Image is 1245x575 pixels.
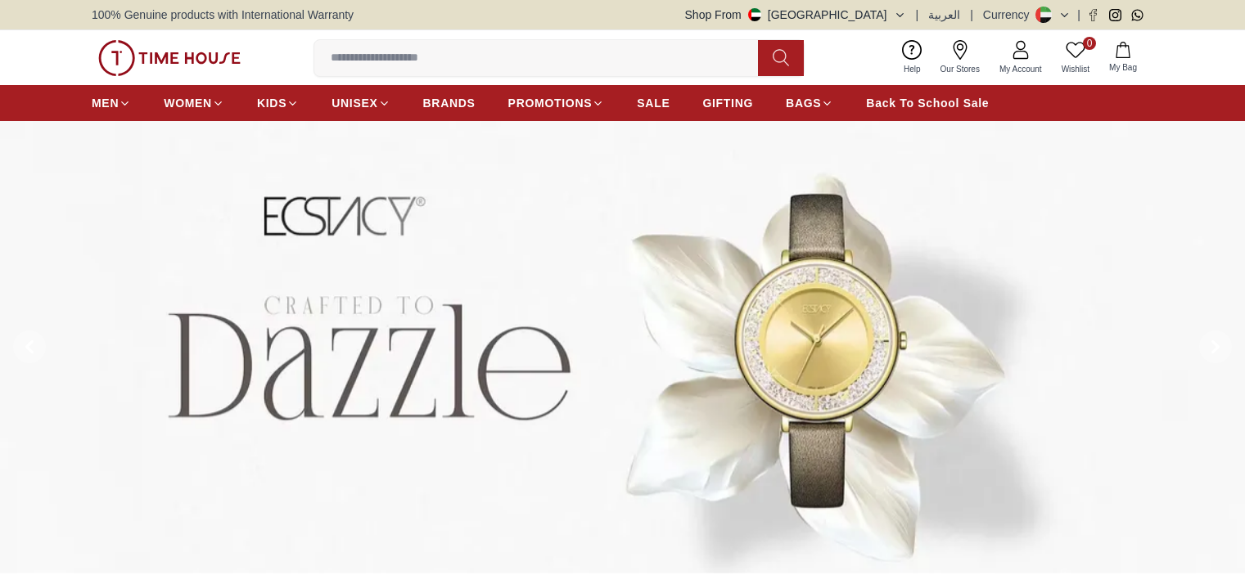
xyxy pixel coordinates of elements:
a: Whatsapp [1131,9,1144,21]
span: 100% Genuine products with International Warranty [92,7,354,23]
span: BAGS [786,95,821,111]
a: Our Stores [931,37,990,79]
span: GIFTING [702,95,753,111]
a: KIDS [257,88,299,118]
span: WOMEN [164,95,212,111]
a: Facebook [1087,9,1099,21]
a: UNISEX [332,88,390,118]
div: Currency [983,7,1036,23]
span: KIDS [257,95,286,111]
button: My Bag [1099,38,1147,77]
button: العربية [928,7,960,23]
span: My Account [993,63,1049,75]
a: Back To School Sale [866,88,989,118]
span: Help [897,63,927,75]
a: PROMOTIONS [508,88,605,118]
span: Back To School Sale [866,95,989,111]
a: Instagram [1109,9,1121,21]
img: ... [98,40,241,76]
span: PROMOTIONS [508,95,593,111]
a: GIFTING [702,88,753,118]
a: Help [894,37,931,79]
span: 0 [1083,37,1096,50]
span: Wishlist [1055,63,1096,75]
span: UNISEX [332,95,377,111]
span: Our Stores [934,63,986,75]
a: BAGS [786,88,833,118]
span: | [1077,7,1080,23]
span: My Bag [1103,61,1144,74]
span: | [916,7,919,23]
a: 0Wishlist [1052,37,1099,79]
span: MEN [92,95,119,111]
span: SALE [637,95,670,111]
a: SALE [637,88,670,118]
a: BRANDS [423,88,476,118]
a: WOMEN [164,88,224,118]
span: | [970,7,973,23]
img: United Arab Emirates [748,8,761,21]
span: BRANDS [423,95,476,111]
a: MEN [92,88,131,118]
button: Shop From[GEOGRAPHIC_DATA] [685,7,906,23]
